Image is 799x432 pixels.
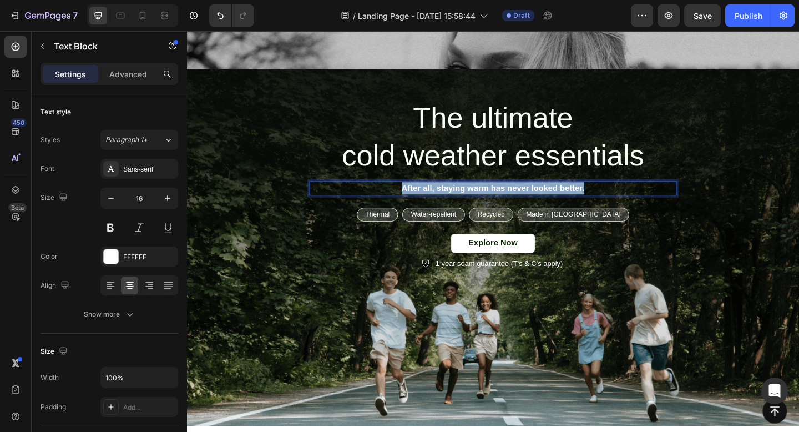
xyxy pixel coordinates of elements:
strong: After all, staying warm has never looked better. [234,166,432,175]
span: Paragraph 1* [105,135,148,145]
input: Auto [101,368,178,388]
div: Width [41,373,59,383]
div: 450 [11,118,27,127]
div: Rich Text Editor. Editing area: main [269,245,411,260]
div: Undo/Redo [209,4,254,27]
p: Recycled [316,195,346,204]
p: 7 [73,9,78,22]
p: 1 year seam guarantee (T's & C's apply) [270,247,409,259]
div: Sans-serif [123,164,175,174]
div: Add... [123,403,175,413]
p: Thermal [194,195,221,204]
iframe: Design area [187,31,799,432]
div: Rich Text Editor. Editing area: main [242,194,294,205]
div: Styles [41,135,60,145]
div: FFFFFF [123,252,175,262]
span: Landing Page - [DATE] 15:58:44 [358,10,476,22]
span: Save [694,11,712,21]
div: Size [41,344,70,359]
div: Rich Text Editor. Editing area: main [368,194,473,205]
div: Text style [41,107,71,117]
div: Color [41,252,58,262]
div: Padding [41,402,66,412]
p: Text Block [54,39,148,53]
span: / [353,10,356,22]
div: Rich Text Editor. Editing area: main [193,194,222,205]
button: Show more [41,304,178,324]
button: Paragraph 1* [100,130,178,150]
div: Show more [84,309,135,320]
p: Water-repellent [244,195,292,204]
p: Advanced [109,68,147,80]
span: Draft [513,11,530,21]
div: Explore Now [306,225,360,237]
div: Font [41,164,54,174]
button: 7 [4,4,83,27]
button: Explore Now [287,220,379,241]
div: Align [41,278,72,293]
div: Publish [735,10,762,22]
div: Rich Text Editor. Editing area: main [315,194,347,205]
div: Open Intercom Messenger [761,378,788,404]
p: Made in [GEOGRAPHIC_DATA] [369,195,472,204]
p: Settings [55,68,86,80]
div: Size [41,190,70,205]
div: Beta [8,203,27,212]
button: Publish [725,4,772,27]
button: Save [684,4,721,27]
